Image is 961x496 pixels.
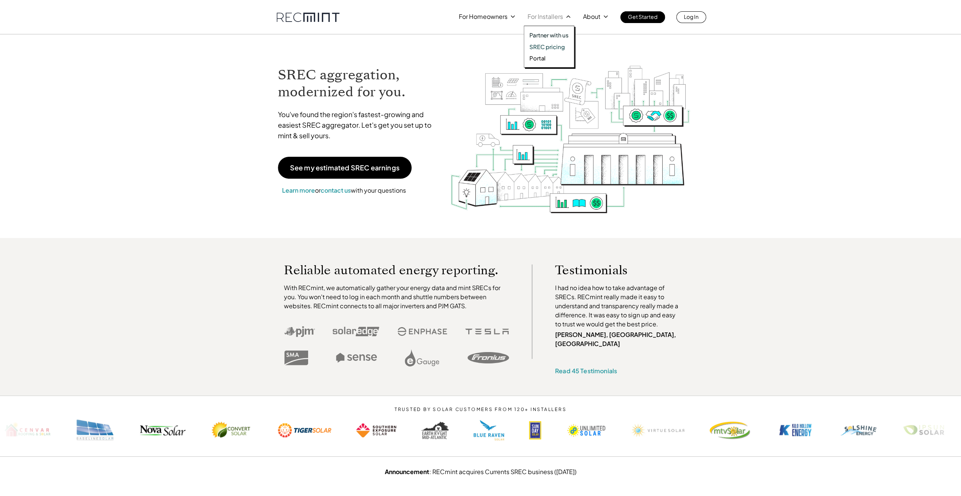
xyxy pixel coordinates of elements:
a: SREC pricing [529,43,569,51]
p: You've found the region's fastest-growing and easiest SREC aggregator. Let's get you set up to mi... [278,109,439,141]
img: RECmint value cycle [450,46,691,215]
p: [PERSON_NAME], [GEOGRAPHIC_DATA], [GEOGRAPHIC_DATA] [555,330,682,348]
a: Announcement: RECmint acquires Currents SREC business ([DATE]) [385,468,577,476]
a: Get Started [620,11,665,23]
p: For Homeowners [459,11,507,22]
p: TRUSTED BY SOLAR CUSTOMERS FROM 120+ INSTALLERS [372,407,589,412]
p: I had no idea how to take advantage of SRECs. RECmint really made it easy to understand and trans... [555,283,682,329]
a: contact us [321,186,351,194]
p: Portal [529,54,546,62]
a: Partner with us [529,31,569,39]
a: See my estimated SREC earnings [278,157,412,179]
p: With RECmint, we automatically gather your energy data and mint SRECs for you. You won't need to ... [284,283,509,311]
p: Log In [684,11,699,22]
p: Reliable automated energy reporting. [284,264,509,276]
a: Learn more [282,186,315,194]
p: Testimonials [555,264,668,276]
p: About [583,11,600,22]
p: SREC pricing [529,43,565,51]
a: Portal [529,54,569,62]
strong: Announcement [385,468,429,476]
p: See my estimated SREC earnings [290,164,400,171]
a: Log In [676,11,706,23]
p: For Installers [528,11,563,22]
h1: SREC aggregation, modernized for you. [278,66,439,100]
p: or with your questions [278,185,410,195]
a: Read 45 Testimonials [555,367,617,375]
p: Get Started [628,11,657,22]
